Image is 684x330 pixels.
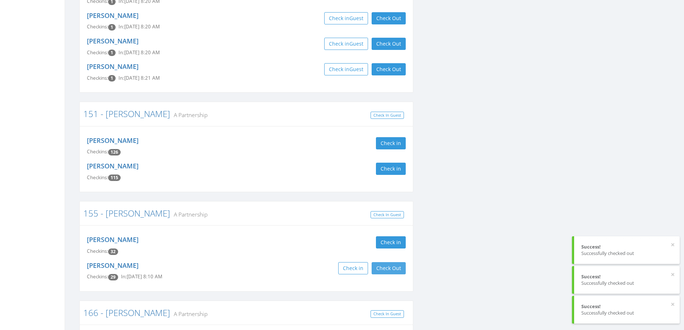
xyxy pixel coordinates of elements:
span: In: [DATE] 8:10 AM [121,273,162,280]
span: Checkins: [87,49,108,56]
span: Checkins: [87,273,108,280]
small: A Partnership [170,111,208,119]
div: Successfully checked out [581,250,673,257]
button: Check Out [372,262,406,274]
span: Checkin count [108,24,116,31]
button: × [671,271,675,278]
button: Check in [338,262,368,274]
div: Success! [581,273,673,280]
span: Checkins: [87,248,108,254]
button: Check in [376,236,406,248]
div: Successfully checked out [581,280,673,287]
button: × [671,241,675,248]
span: Checkin count [108,50,116,56]
a: [PERSON_NAME] [87,11,139,20]
button: Check in [376,137,406,149]
a: 166 - [PERSON_NAME] [83,307,170,319]
span: Checkin count [108,274,118,280]
a: [PERSON_NAME] [87,37,139,45]
span: Checkin count [108,75,116,82]
a: 155 - [PERSON_NAME] [83,207,170,219]
span: Checkin count [108,175,121,181]
span: Guest [349,40,363,47]
span: Checkins: [87,148,108,155]
small: A Partnership [170,210,208,218]
span: Checkins: [87,174,108,181]
a: Check In Guest [371,112,404,119]
span: Checkins: [87,75,108,81]
button: Check Out [372,63,406,75]
a: [PERSON_NAME] [87,162,139,170]
span: Guest [349,15,363,22]
button: × [671,301,675,308]
div: Successfully checked out [581,310,673,316]
span: In: [DATE] 8:20 AM [118,23,160,30]
button: Check in [376,163,406,175]
span: Checkin count [108,149,121,155]
span: Guest [349,66,363,73]
button: Check inGuest [324,63,368,75]
a: [PERSON_NAME] [87,136,139,145]
a: [PERSON_NAME] [87,62,139,71]
a: [PERSON_NAME] [87,235,139,244]
button: Check inGuest [324,12,368,24]
div: Success! [581,303,673,310]
span: Checkin count [108,248,118,255]
div: Success! [581,243,673,250]
button: Check Out [372,12,406,24]
button: Check Out [372,38,406,50]
small: A Partnership [170,310,208,318]
button: Check inGuest [324,38,368,50]
a: [PERSON_NAME] [87,261,139,270]
span: In: [DATE] 8:21 AM [118,75,160,81]
a: Check In Guest [371,211,404,219]
span: In: [DATE] 8:20 AM [118,49,160,56]
a: Check In Guest [371,310,404,318]
a: 151 - [PERSON_NAME] [83,108,170,120]
span: Checkins: [87,23,108,30]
